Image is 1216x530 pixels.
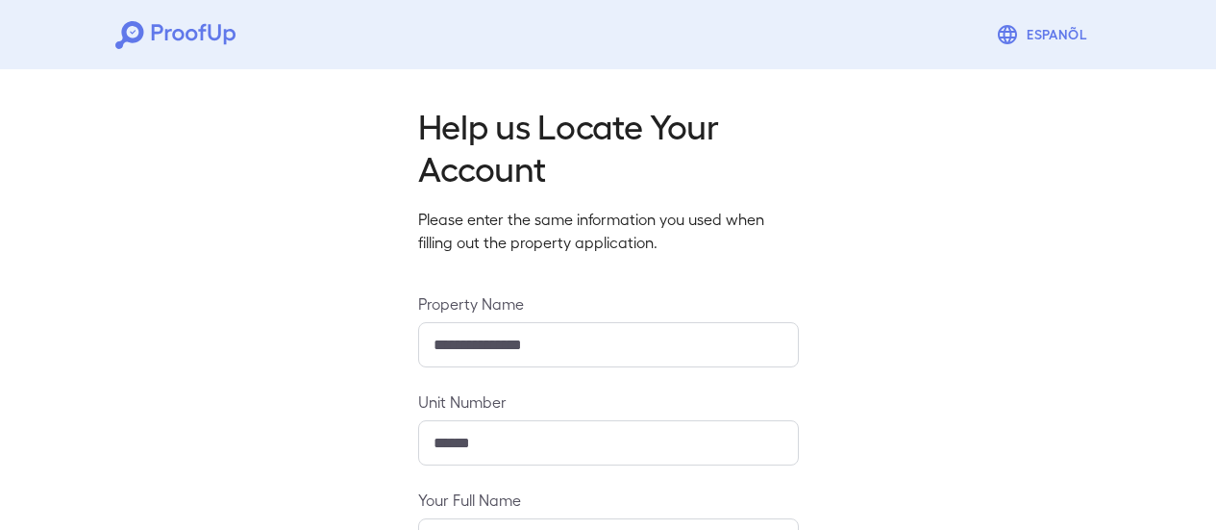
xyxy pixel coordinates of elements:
button: Espanõl [988,15,1101,54]
p: Please enter the same information you used when filling out the property application. [418,208,799,254]
label: Property Name [418,292,799,315]
label: Your Full Name [418,489,799,511]
label: Unit Number [418,391,799,413]
h2: Help us Locate Your Account [418,104,799,189]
